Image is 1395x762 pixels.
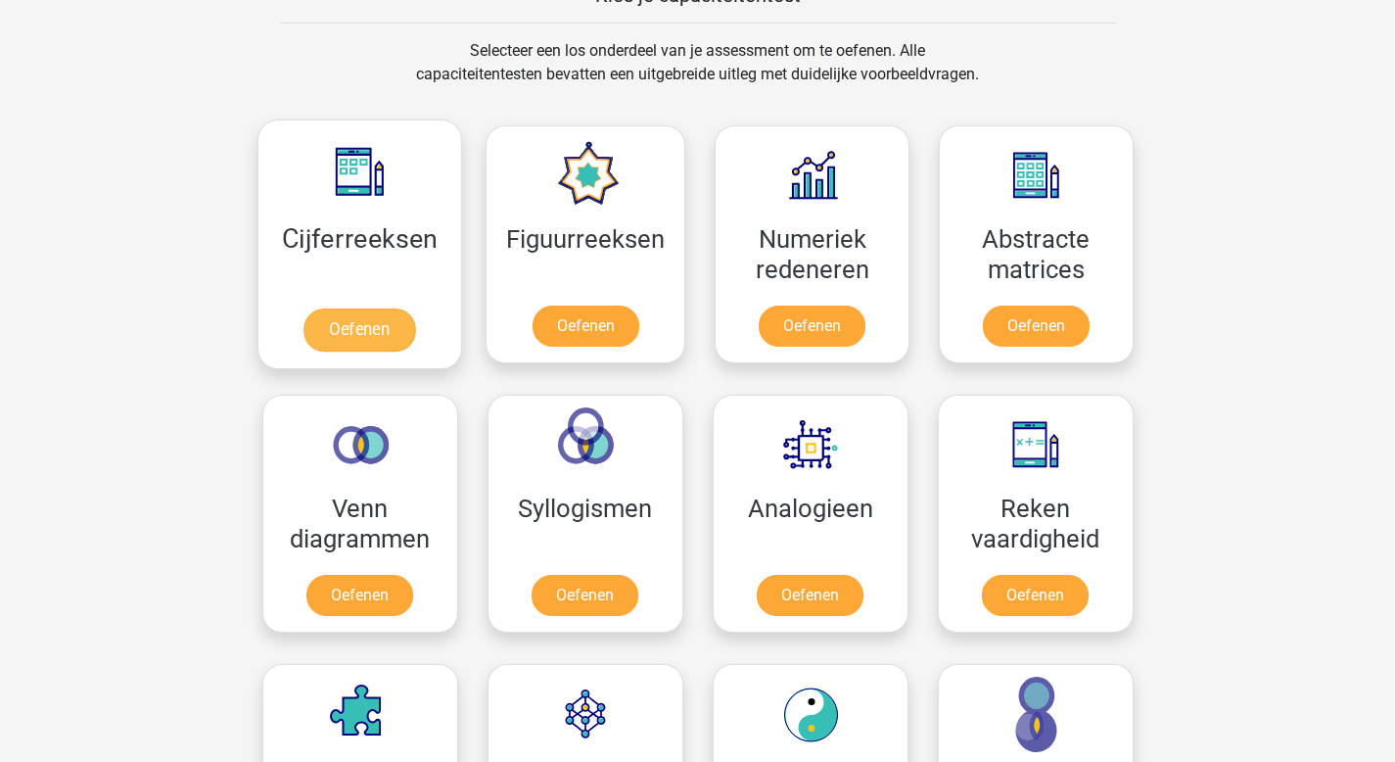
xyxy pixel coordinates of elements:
[759,306,865,347] a: Oefenen
[306,575,413,616] a: Oefenen
[533,306,639,347] a: Oefenen
[757,575,863,616] a: Oefenen
[303,309,415,352] a: Oefenen
[983,306,1090,347] a: Oefenen
[532,575,638,616] a: Oefenen
[397,39,998,110] div: Selecteer een los onderdeel van je assessment om te oefenen. Alle capaciteitentesten bevatten een...
[982,575,1089,616] a: Oefenen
